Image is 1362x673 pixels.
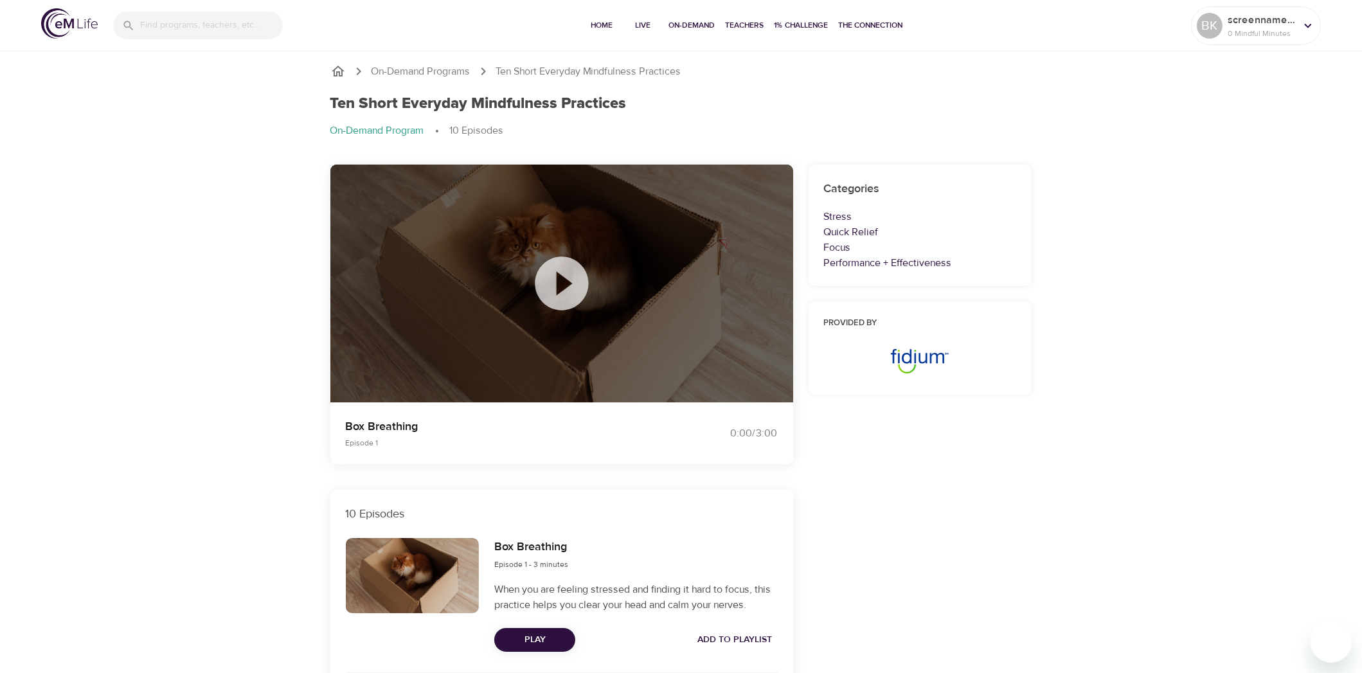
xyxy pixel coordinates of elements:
[1197,13,1223,39] div: BK
[824,209,1017,224] p: Stress
[824,317,1017,330] h6: Provided by
[839,19,903,32] span: The Connection
[775,19,829,32] span: 1% Challenge
[824,224,1017,240] p: Quick Relief
[330,64,1032,79] nav: breadcrumb
[494,559,568,570] span: Episode 1 - 3 minutes
[494,628,575,652] button: Play
[496,64,681,79] p: Ten Short Everyday Mindfulness Practices
[330,123,1032,139] nav: breadcrumb
[886,340,953,375] img: fidium.png
[450,123,504,138] p: 10 Episodes
[505,632,565,648] span: Play
[824,240,1017,255] p: Focus
[698,632,773,648] span: Add to Playlist
[587,19,618,32] span: Home
[140,12,283,39] input: Find programs, teachers, etc...
[346,418,666,435] p: Box Breathing
[494,538,568,557] h6: Box Breathing
[681,426,778,441] div: 0:00 / 3:00
[41,8,98,39] img: logo
[669,19,715,32] span: On-Demand
[693,628,778,652] button: Add to Playlist
[346,437,666,449] p: Episode 1
[824,180,1017,199] h6: Categories
[330,123,424,138] p: On-Demand Program
[1311,622,1352,663] iframe: Button to launch messaging window
[628,19,659,32] span: Live
[330,94,627,113] h1: Ten Short Everyday Mindfulness Practices
[346,505,778,523] p: 10 Episodes
[726,19,764,32] span: Teachers
[494,582,777,613] p: When you are feeling stressed and finding it hard to focus, this practice helps you clear your he...
[1228,28,1296,39] p: 0 Mindful Minutes
[372,64,470,79] a: On-Demand Programs
[1228,12,1296,28] p: screennamehere
[824,255,1017,271] p: Performance + Effectiveness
